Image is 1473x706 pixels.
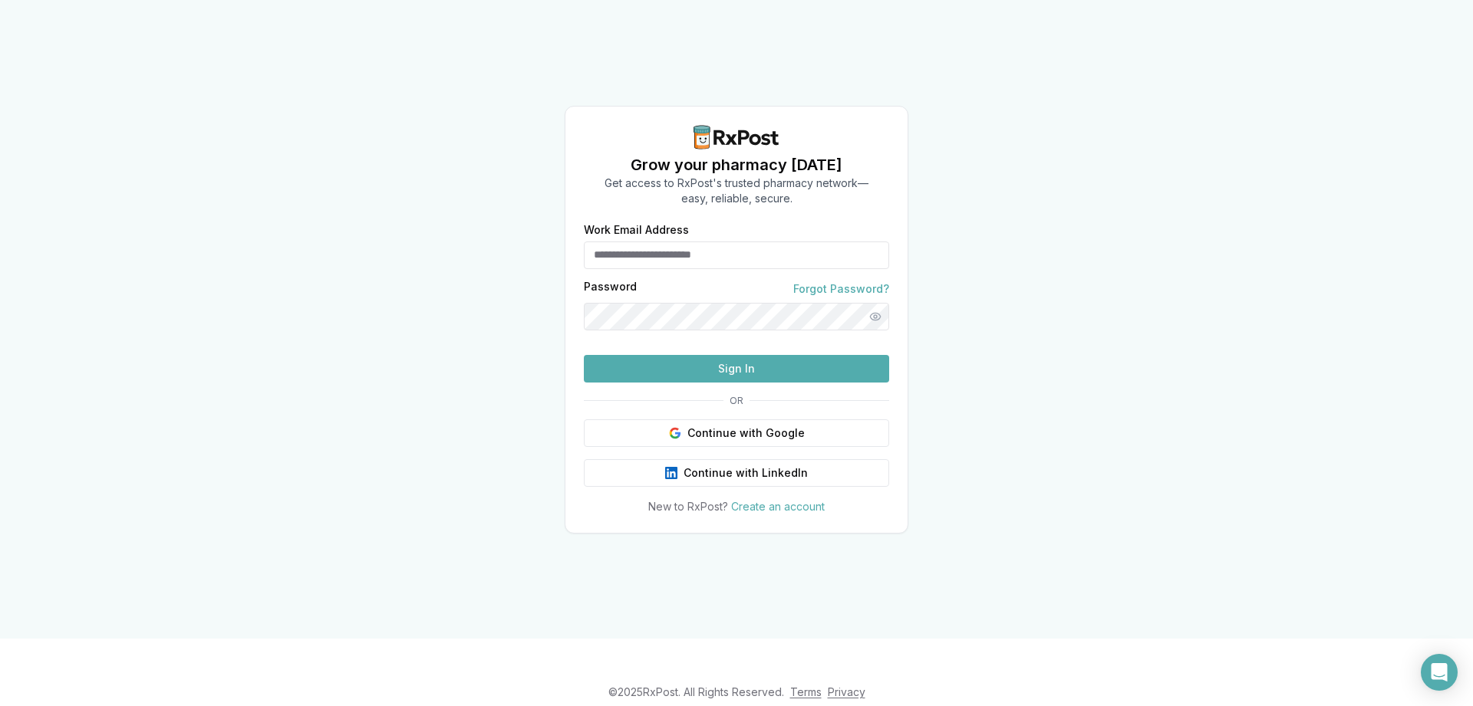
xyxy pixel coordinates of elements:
a: Privacy [828,685,865,698]
button: Continue with LinkedIn [584,459,889,487]
button: Show password [862,303,889,330]
img: RxPost Logo [687,125,786,149]
p: Get access to RxPost's trusted pharmacy network— easy, reliable, secure. [605,176,868,206]
img: LinkedIn [665,467,677,479]
label: Password [584,281,637,297]
img: Google [669,427,681,439]
label: Work Email Address [584,225,889,235]
a: Forgot Password? [793,281,889,297]
a: Create an account [731,500,825,513]
span: OR [723,395,750,407]
h1: Grow your pharmacy [DATE] [605,154,868,176]
button: Sign In [584,355,889,383]
span: New to RxPost? [648,500,728,513]
div: Open Intercom Messenger [1421,654,1458,691]
button: Continue with Google [584,419,889,447]
a: Terms [790,685,822,698]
